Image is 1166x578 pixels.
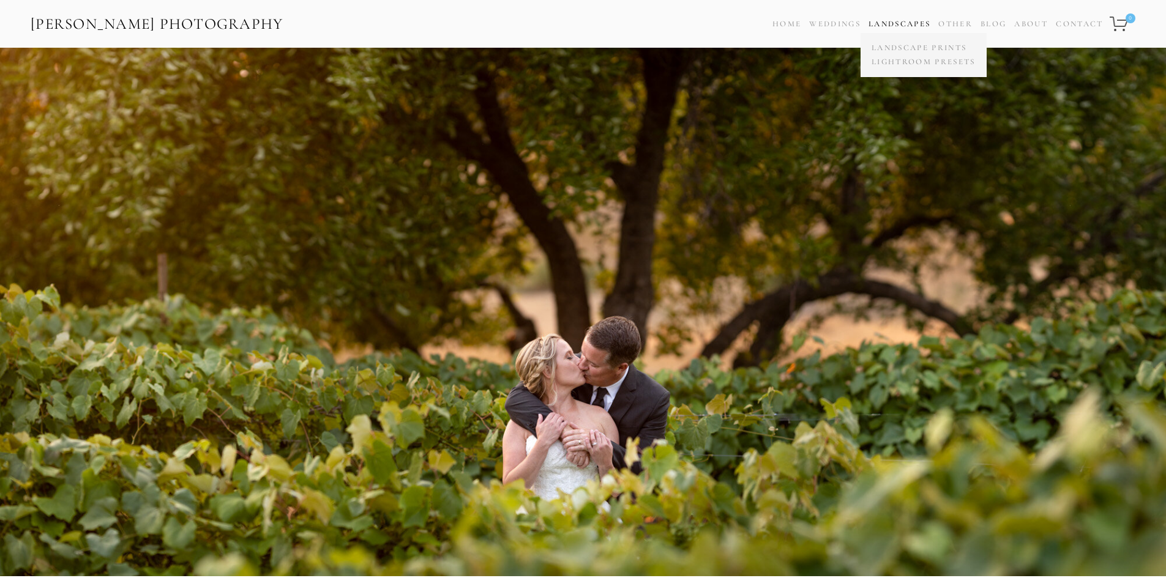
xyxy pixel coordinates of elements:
[869,41,979,55] a: Landscape Prints
[938,19,973,29] a: Other
[809,19,861,29] a: Weddings
[772,15,801,33] a: Home
[1126,13,1135,23] span: 0
[1108,9,1137,39] a: 0 items in cart
[29,10,285,38] a: [PERSON_NAME] Photography
[981,15,1006,33] a: Blog
[1056,15,1103,33] a: Contact
[1014,15,1048,33] a: About
[869,55,979,69] a: Lightroom Presets
[869,19,930,29] a: Landscapes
